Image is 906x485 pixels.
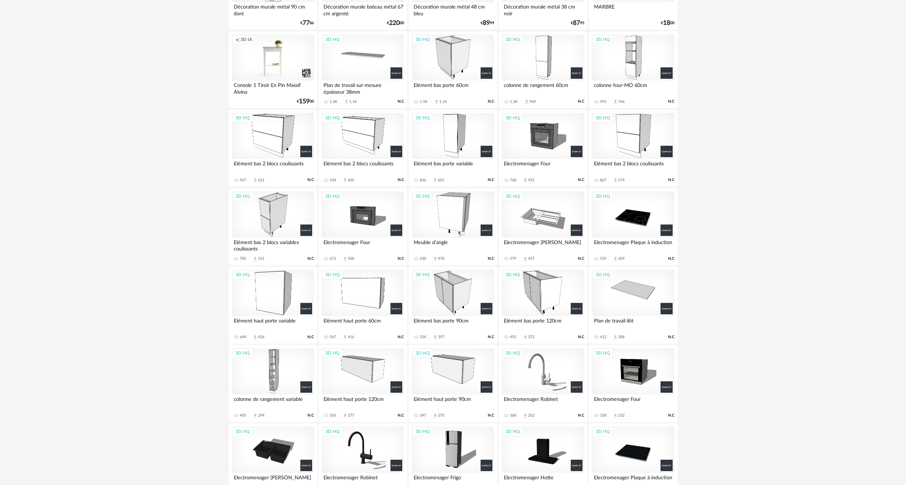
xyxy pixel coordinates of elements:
div: 3D HQ [592,113,613,123]
div: 500 [348,256,354,261]
div: 3D HQ [322,427,343,436]
a: 3D HQ Elément bas porte variable 836 Download icon 601 N.C [409,110,497,187]
div: 294 [258,413,264,418]
div: 601 [438,178,444,183]
a: 3D HQ colonne de rangement 60cm 1.3K Download icon 949 N.C [499,31,587,108]
div: 3D HQ [412,349,433,358]
span: Download icon [433,177,438,183]
div: 437 [528,256,534,261]
div: 416 [348,335,354,340]
span: N.C [307,335,314,340]
div: Décoration murale bateau métal 67 cm argenté [322,2,404,16]
div: 630 [420,256,426,261]
span: N.C [488,413,494,418]
div: MARBRE [592,2,674,16]
div: Electromenager Four [322,238,404,252]
a: 3D HQ Plan de travail sur-mesure épaisseur 38mm 1.4K Download icon 1.1K N.C [319,31,407,108]
div: 3D HQ [412,35,433,44]
div: Elément bas porte 60cm [412,81,494,95]
a: 3D HQ Electromenager Robinet 368 Download icon 262 N.C [499,345,587,422]
span: N.C [668,99,674,104]
div: colonne de rangement variable [232,394,314,409]
a: 3D HQ Elément bas 2 blocs coulissants 967 Download icon 621 N.C [229,110,317,187]
span: Download icon [523,335,528,340]
div: 347 [420,413,426,418]
div: 3D HQ [412,427,433,436]
span: N.C [578,177,584,182]
div: 621 [258,178,264,183]
div: 232 [618,413,625,418]
div: € 00 [387,21,404,26]
span: N.C [488,335,494,340]
div: 559 [600,256,606,261]
span: Download icon [433,335,438,340]
div: 3D HQ [232,192,253,201]
div: 3D HQ [502,349,523,358]
div: 579 [510,256,516,261]
div: 426 [258,335,264,340]
div: Elément bas porte variable [412,159,494,173]
div: 672 [330,256,336,261]
div: 3D HQ [412,113,433,123]
div: 967 [240,178,246,183]
span: N.C [668,413,674,418]
div: 836 [420,178,426,183]
a: 3D HQ colonne de rangement variable 405 Download icon 294 N.C [229,345,317,422]
div: 1.5K [420,99,428,104]
a: 3D HQ Meuble d'angle 630 Download icon 478 N.C [409,188,497,265]
a: Creation icon 3D IA Console 1 Tiroir En Pin Massif Alvina €15900 [229,31,317,108]
span: N.C [488,99,494,104]
div: Elément bas 2 blocs coulissants [322,159,404,173]
div: 605 [348,178,354,183]
div: 397 [438,335,444,340]
a: 3D HQ Elément bas 2 blocs coulissants 867 Download icon 574 N.C [589,110,677,187]
div: 867 [600,178,606,183]
span: N.C [578,256,584,261]
div: 785 [240,256,246,261]
div: € 00 [661,21,674,26]
div: colonne four-MO 60cm [592,81,674,95]
a: 3D HQ Plan de travail ilôt 412 Download icon 308 N.C [589,267,677,344]
div: 405 [240,413,246,418]
span: Download icon [342,335,348,340]
a: 3D HQ Elément bas 2 blocs coulissants 934 Download icon 605 N.C [319,110,407,187]
span: Download icon [613,256,618,262]
div: Elément haut porte 120cm [322,394,404,409]
div: 412 [600,335,606,340]
a: 3D HQ Electromenager Four 672 Download icon 500 N.C [319,188,407,265]
div: 3D HQ [592,427,613,436]
div: € 99 [481,21,494,26]
span: 87 [573,21,580,26]
span: N.C [398,256,404,261]
div: Meuble d'angle [412,238,494,252]
div: 3D HQ [502,427,523,436]
div: 3D HQ [322,192,343,201]
div: Décoration murale métal 90 cm doré [232,2,314,16]
div: 1.1K [349,99,357,104]
span: Download icon [253,177,258,183]
div: 3D HQ [502,35,523,44]
div: Electromenager Robinet [502,394,584,409]
div: colonne de rangement 60cm [502,81,584,95]
span: 3D IA [240,37,252,42]
div: 3D HQ [592,35,613,44]
div: € 95 [571,21,584,26]
div: Electromenager Plaque à induction [592,238,674,252]
a: 3D HQ Elément haut porte variable 644 Download icon 426 N.C [229,267,317,344]
div: 531 [258,256,264,261]
span: 77 [302,21,310,26]
div: 934 [330,178,336,183]
span: 18 [663,21,670,26]
span: N.C [398,177,404,182]
span: Download icon [523,177,528,183]
span: Download icon [253,256,258,262]
span: N.C [307,177,314,182]
div: 429 [618,256,625,261]
div: 3D HQ [232,349,253,358]
div: Elément bas porte 90cm [412,316,494,330]
span: Download icon [433,256,438,262]
div: 277 [348,413,354,418]
span: 220 [389,21,400,26]
div: 368 [510,413,516,418]
span: Creation icon [235,37,240,42]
